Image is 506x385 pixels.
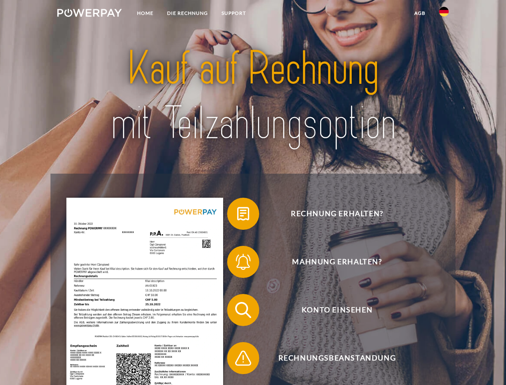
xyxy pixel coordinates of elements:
a: SUPPORT [215,6,253,20]
img: logo-powerpay-white.svg [57,9,122,17]
span: Rechnungsbeanstandung [239,342,435,374]
img: title-powerpay_de.svg [77,38,429,154]
img: qb_bell.svg [233,252,253,272]
span: Konto einsehen [239,294,435,326]
img: qb_bill.svg [233,204,253,224]
a: DIE RECHNUNG [160,6,215,20]
span: Mahnung erhalten? [239,246,435,278]
img: qb_search.svg [233,300,253,320]
span: Rechnung erhalten? [239,198,435,230]
a: agb [407,6,432,20]
button: Mahnung erhalten? [227,246,435,278]
img: de [439,7,449,16]
img: qb_warning.svg [233,348,253,368]
button: Rechnung erhalten? [227,198,435,230]
a: Home [130,6,160,20]
button: Rechnungsbeanstandung [227,342,435,374]
button: Konto einsehen [227,294,435,326]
